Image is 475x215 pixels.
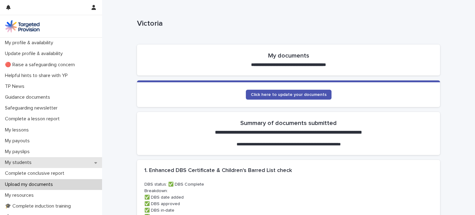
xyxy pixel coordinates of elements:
p: Upload my documents [2,182,58,187]
p: 🎓 Complete induction training [2,203,76,209]
p: TP News [2,84,29,89]
p: Safeguarding newsletter [2,105,62,111]
p: My profile & availability [2,40,58,46]
h2: My documents [268,52,309,59]
p: Guidance documents [2,94,55,100]
p: Complete conclusive report [2,170,69,176]
p: My payouts [2,138,35,144]
span: Click here to update your documents [251,92,327,97]
h2: 1. Enhanced DBS Certificate & Children's Barred List check [144,167,292,174]
p: My payslips [2,149,35,155]
p: Victoria [137,19,438,28]
a: Click here to update your documents [246,90,332,100]
p: My students [2,160,36,166]
p: My lessons [2,127,34,133]
p: Complete a lesson report [2,116,65,122]
p: 🔴 Raise a safeguarding concern [2,62,80,68]
p: Helpful hints to share with YP [2,73,73,79]
h2: Summary of documents submitted [240,119,337,127]
img: M5nRWzHhSzIhMunXDL62 [5,20,40,32]
p: Update profile & availability [2,51,68,57]
p: My resources [2,192,39,198]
